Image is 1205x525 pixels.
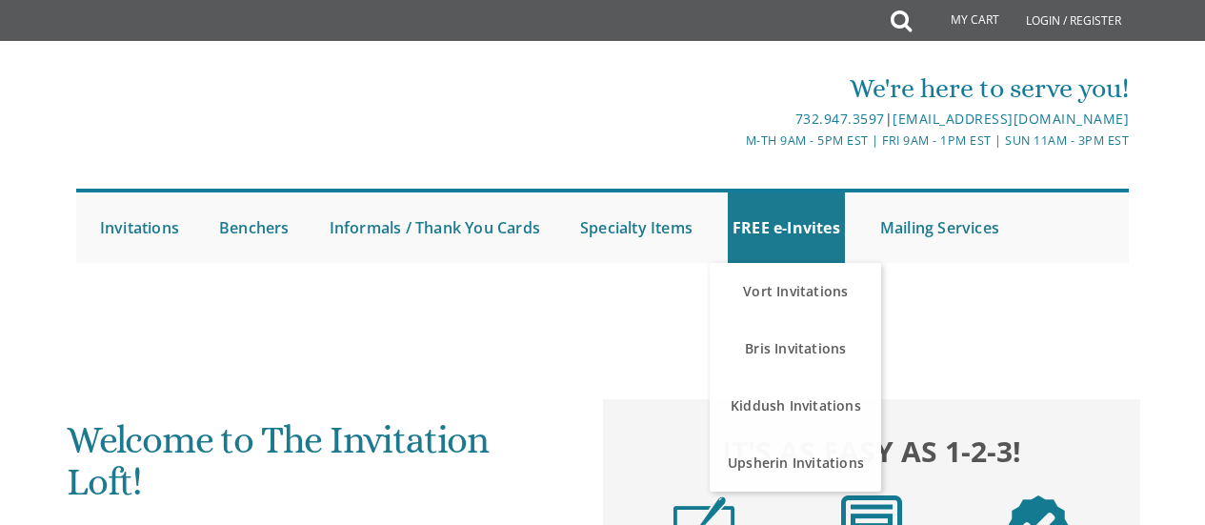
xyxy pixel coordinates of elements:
[428,131,1129,151] div: M-Th 9am - 5pm EST | Fri 9am - 1pm EST | Sun 11am - 3pm EST
[795,110,885,128] a: 732.947.3597
[428,108,1129,131] div: |
[910,2,1013,40] a: My Cart
[575,192,697,263] a: Specialty Items
[428,70,1129,108] div: We're here to serve you!
[325,192,545,263] a: Informals / Thank You Cards
[710,263,881,320] a: Vort Invitations
[875,192,1004,263] a: Mailing Services
[214,192,294,263] a: Benchers
[95,192,184,263] a: Invitations
[620,430,1122,472] h2: It's as easy as 1-2-3!
[710,320,881,377] a: Bris Invitations
[728,192,845,263] a: FREE e-Invites
[710,434,881,492] a: Upsherin Invitations
[710,377,881,434] a: Kiddush Invitations
[893,110,1129,128] a: [EMAIL_ADDRESS][DOMAIN_NAME]
[67,419,569,517] h1: Welcome to The Invitation Loft!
